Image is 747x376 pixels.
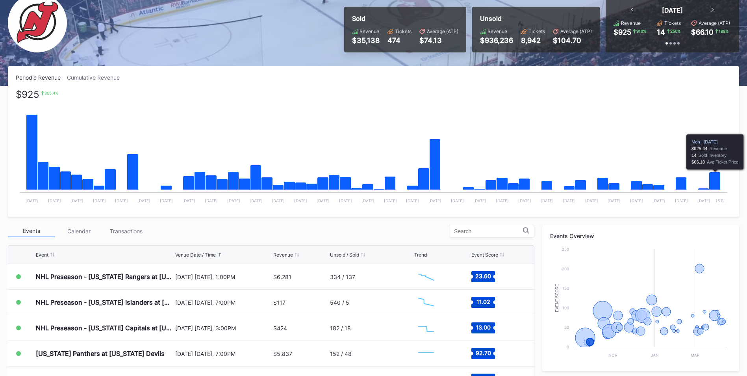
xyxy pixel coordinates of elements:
[652,198,665,203] text: [DATE]
[175,274,271,280] div: [DATE] [DATE], 1:00PM
[384,198,397,203] text: [DATE]
[476,324,491,331] text: 13.00
[48,198,61,203] text: [DATE]
[273,252,293,258] div: Revenue
[651,353,659,357] text: Jan
[521,36,545,45] div: 8,942
[414,267,438,287] svg: Chart title
[339,198,352,203] text: [DATE]
[473,198,486,203] text: [DATE]
[562,305,569,310] text: 100
[699,20,730,26] div: Average (ATP)
[715,198,727,203] text: 16 S…
[273,274,291,280] div: $6,281
[414,318,438,338] svg: Chart title
[585,198,598,203] text: [DATE]
[36,273,173,281] div: NHL Preseason - [US_STATE] Rangers at [US_STATE] Devils
[273,350,292,357] div: $5,837
[454,228,523,235] input: Search
[330,299,349,306] div: 540 / 5
[608,198,621,203] text: [DATE]
[175,299,271,306] div: [DATE] [DATE], 7:00PM
[175,350,271,357] div: [DATE] [DATE], 7:00PM
[562,266,569,271] text: 200
[70,198,83,203] text: [DATE]
[414,344,438,363] svg: Chart title
[352,15,458,22] div: Sold
[16,74,67,81] div: Periodic Revenue
[26,198,39,203] text: [DATE]
[562,247,569,251] text: 250
[496,198,509,203] text: [DATE]
[451,198,464,203] text: [DATE]
[352,36,380,45] div: $35,138
[718,28,729,34] div: 189 %
[563,198,576,203] text: [DATE]
[414,252,427,258] div: Trend
[636,28,647,34] div: 910 %
[272,198,285,203] text: [DATE]
[36,324,173,332] div: NHL Preseason - [US_STATE] Capitals at [US_STATE] Devils (Split Squad)
[294,198,307,203] text: [DATE]
[691,28,714,36] div: $66.10
[16,91,731,209] svg: Chart title
[553,36,592,45] div: $104.70
[697,198,710,203] text: [DATE]
[560,28,592,34] div: Average (ATP)
[414,292,438,312] svg: Chart title
[36,298,173,306] div: NHL Preseason - [US_STATE] Islanders at [US_STATE] Devils
[250,198,263,203] text: [DATE]
[562,286,569,290] text: 150
[227,198,240,203] text: [DATE]
[657,28,665,36] div: 14
[669,28,681,34] div: 250 %
[675,198,688,203] text: [DATE]
[480,15,592,22] div: Unsold
[550,245,731,363] svg: Chart title
[419,36,458,45] div: $74.13
[205,198,218,203] text: [DATE]
[67,74,126,81] div: Cumulative Revenue
[115,198,128,203] text: [DATE]
[406,198,419,203] text: [DATE]
[608,353,617,357] text: Nov
[428,198,441,203] text: [DATE]
[487,28,507,34] div: Revenue
[44,91,58,95] div: 905.4 %
[137,198,150,203] text: [DATE]
[330,252,359,258] div: Unsold / Sold
[55,225,102,237] div: Calendar
[16,91,39,98] div: $925
[360,28,379,34] div: Revenue
[36,350,165,357] div: [US_STATE] Panthers at [US_STATE] Devils
[175,325,271,331] div: [DATE] [DATE], 3:00PM
[471,252,498,258] div: Event Score
[8,225,55,237] div: Events
[662,6,683,14] div: [DATE]
[567,344,569,349] text: 0
[93,198,106,203] text: [DATE]
[273,325,287,331] div: $424
[475,350,491,356] text: 92.70
[330,274,355,280] div: 334 / 137
[664,20,681,26] div: Tickets
[550,233,731,239] div: Events Overview
[614,28,631,36] div: $925
[330,350,352,357] div: 152 / 48
[317,198,330,203] text: [DATE]
[541,198,554,203] text: [DATE]
[630,198,643,203] text: [DATE]
[160,198,173,203] text: [DATE]
[273,299,285,306] div: $117
[564,325,569,329] text: 50
[175,252,216,258] div: Venue Date / Time
[361,198,374,203] text: [DATE]
[691,353,700,357] text: Mar
[330,325,351,331] div: 182 / 18
[476,298,490,305] text: 11.02
[621,20,641,26] div: Revenue
[427,28,458,34] div: Average (ATP)
[182,198,195,203] text: [DATE]
[395,28,411,34] div: Tickets
[480,36,513,45] div: $936,236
